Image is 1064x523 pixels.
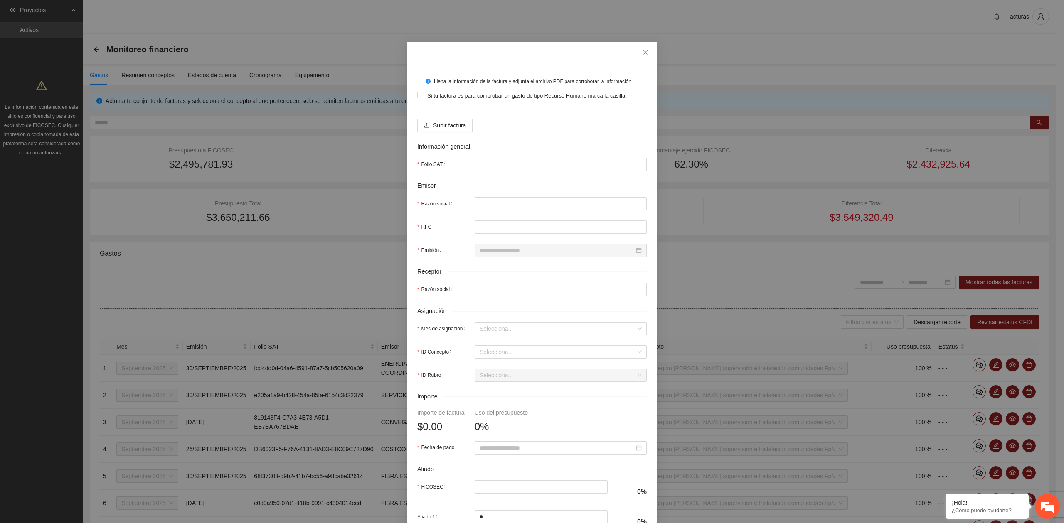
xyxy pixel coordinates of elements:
[475,481,608,493] input: FICOSEC:
[417,244,444,257] label: Emisión:
[417,306,453,316] span: Asignación
[417,283,456,296] label: Razón social:
[475,197,647,210] input: Razón social:
[48,111,115,195] span: Estamos en línea.
[480,346,636,358] input: ID Concepto:
[433,121,466,130] span: Subir factura
[475,408,528,417] div: Uso del presupuesto
[417,464,440,474] span: Aliado
[424,92,630,100] span: Si tu factura es para comprobar un gasto de tipo Recurso Humano marca la casilla.
[426,79,431,84] span: info-circle
[417,480,449,494] label: FICOSEC:
[417,119,473,132] button: uploadSubir factura
[417,158,448,171] label: Folio SAT:
[417,419,442,435] span: $0.00
[618,487,647,496] h4: 0%
[642,49,649,56] span: close
[475,158,647,171] input: Folio SAT:
[136,4,156,24] div: Minimizar ventana de chat en vivo
[475,283,647,296] input: Razón social:
[417,392,443,401] span: Importe
[43,42,140,53] div: Chatee con nosotros ahora
[4,227,158,256] textarea: Escriba su mensaje y pulse “Intro”
[417,122,473,129] span: uploadSubir factura
[424,122,430,129] span: upload
[475,419,489,435] span: 0%
[417,369,447,382] label: ID Rubro:
[417,181,442,191] span: Emisor
[417,142,476,152] span: Información general
[475,220,647,234] input: RFC:
[480,443,634,452] input: Fecha de pago:
[417,322,468,335] label: Mes de asignación:
[417,267,448,276] span: Receptor
[634,42,657,64] button: Close
[475,511,608,523] input: Aliado 1:
[417,408,465,417] div: Importe de factura
[417,441,460,455] label: Fecha de pago:
[417,220,437,234] label: RFC:
[952,507,1022,513] p: ¿Cómo puedo ayudarte?
[952,499,1022,506] div: ¡Hola!
[417,197,456,210] label: Razón social:
[434,78,640,86] div: Llena la información de la factura y adjunta el archivo PDF para corroborar la información
[480,246,634,255] input: Emisión:
[417,345,455,359] label: ID Concepto:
